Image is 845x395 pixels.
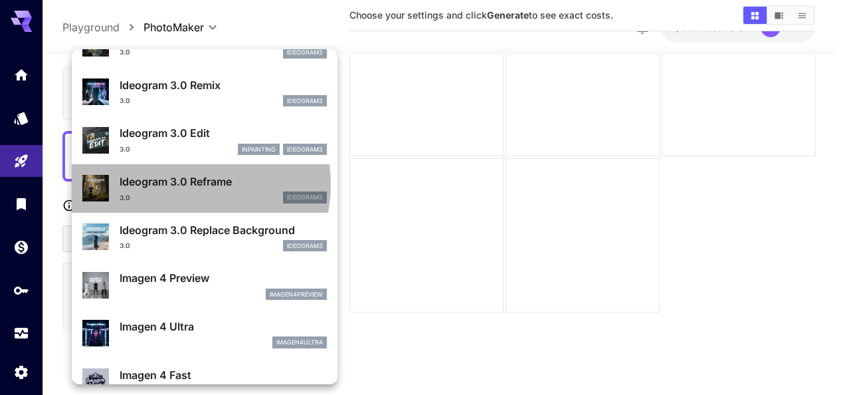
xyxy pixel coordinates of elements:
[276,338,323,347] p: imagen4ultra
[82,120,327,160] div: Ideogram 3.0 Edit3.0inpaintingideogram3
[242,145,276,154] p: inpainting
[82,265,327,305] div: Imagen 4 Previewimagen4preview
[287,241,323,251] p: ideogram3
[120,367,327,383] p: Imagen 4 Fast
[120,222,327,238] p: Ideogram 3.0 Replace Background
[120,125,327,141] p: Ideogram 3.0 Edit
[82,217,327,257] div: Ideogram 3.0 Replace Background3.0ideogram3
[270,290,323,299] p: imagen4preview
[82,168,327,209] div: Ideogram 3.0 Reframe3.0ideogram3
[287,193,323,202] p: ideogram3
[287,96,323,106] p: ideogram3
[120,241,130,251] p: 3.0
[287,145,323,154] p: ideogram3
[120,144,130,154] p: 3.0
[82,72,327,112] div: Ideogram 3.0 Remix3.0ideogram3
[82,313,327,354] div: Imagen 4 Ultraimagen4ultra
[120,174,327,190] p: Ideogram 3.0 Reframe
[120,96,130,106] p: 3.0
[120,270,327,286] p: Imagen 4 Preview
[120,193,130,203] p: 3.0
[120,77,327,93] p: Ideogram 3.0 Remix
[120,47,130,57] p: 3.0
[120,319,327,334] p: Imagen 4 Ultra
[287,48,323,57] p: ideogram3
